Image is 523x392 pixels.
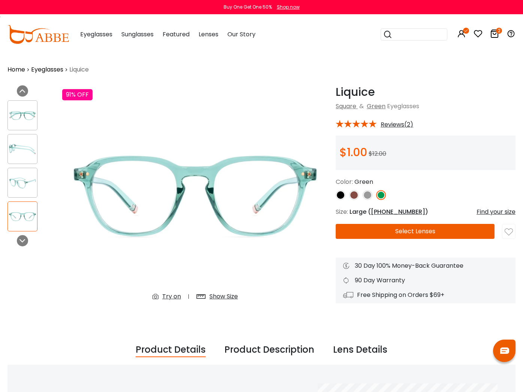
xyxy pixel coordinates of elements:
span: Our Story [227,30,256,39]
img: Liquice Green Plastic Eyeglasses , UniversalBridgeFit Frames from ABBE Glasses [62,85,328,307]
div: Show Size [209,292,238,301]
i: 2 [496,28,502,34]
div: Product Details [136,343,206,357]
a: Eyeglasses [31,65,63,74]
span: $12.00 [369,149,386,158]
span: Liquice [69,65,89,74]
span: Eyeglasses [80,30,112,39]
span: Large ( ) [350,207,428,216]
div: 91% OFF [62,89,93,100]
button: Select Lenses [336,224,495,239]
span: Sunglasses [121,30,154,39]
img: Liquice Green Plastic Eyeglasses , UniversalBridgeFit Frames from ABBE Glasses [8,209,37,224]
a: Home [7,65,25,74]
img: like [505,228,513,236]
div: Free Shipping on Orders $69+ [343,291,508,300]
span: Size: [336,207,348,216]
span: Reviews(2) [381,121,413,128]
span: Lenses [199,30,218,39]
div: 90 Day Warranty [343,276,508,285]
div: Find your size [477,207,516,216]
a: Green [367,102,386,110]
a: Shop now [273,4,300,10]
div: Try on [162,292,181,301]
div: 30 Day 100% Money-Back Guarantee [343,261,508,270]
div: Shop now [277,4,300,10]
span: Green [354,177,373,186]
span: Featured [163,30,190,39]
a: Square [336,102,356,110]
img: abbeglasses.com [7,25,69,44]
span: [PHONE_NUMBER] [371,207,425,216]
span: $1.00 [339,144,367,160]
span: Color: [336,177,353,186]
a: 2 [490,31,499,39]
span: Eyeglasses [387,102,419,110]
div: Lens Details [333,343,387,357]
h1: Liquice [336,85,516,99]
div: Buy One Get One 50% [224,4,272,10]
img: Liquice Green Plastic Eyeglasses , UniversalBridgeFit Frames from ABBE Glasses [8,142,37,157]
img: Liquice Green Plastic Eyeglasses , UniversalBridgeFit Frames from ABBE Glasses [8,108,37,123]
img: Liquice Green Plastic Eyeglasses , UniversalBridgeFit Frames from ABBE Glasses [8,176,37,190]
span: & [358,102,365,110]
div: Product Description [224,343,314,357]
img: chat [500,347,509,354]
